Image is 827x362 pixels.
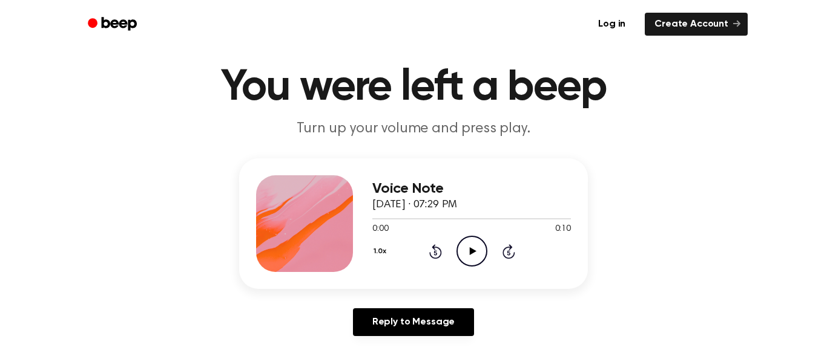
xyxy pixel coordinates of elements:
[555,223,571,236] span: 0:10
[372,241,390,262] button: 1.0x
[79,13,148,36] a: Beep
[645,13,748,36] a: Create Account
[372,181,571,197] h3: Voice Note
[353,308,474,336] a: Reply to Message
[104,66,723,109] h1: You were left a beep
[372,199,457,210] span: [DATE] · 07:29 PM
[586,10,638,38] a: Log in
[372,223,388,236] span: 0:00
[181,119,646,139] p: Turn up your volume and press play.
